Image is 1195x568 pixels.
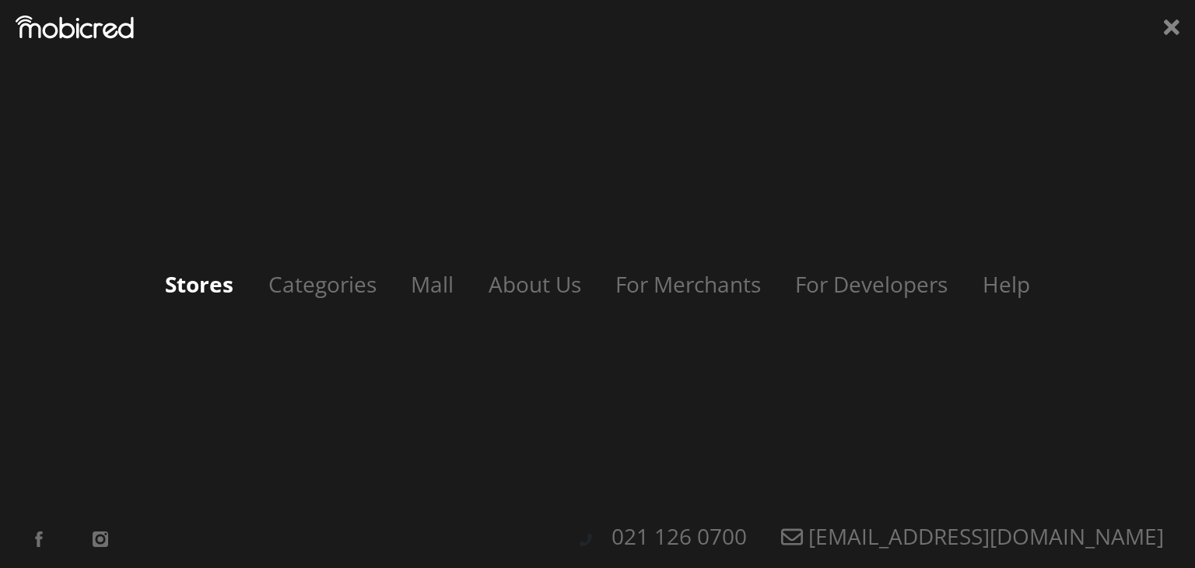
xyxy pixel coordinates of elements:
[16,16,134,39] img: Mobicred
[149,269,249,299] a: Stores
[780,269,963,299] a: For Developers
[766,521,1179,551] a: [EMAIL_ADDRESS][DOMAIN_NAME]
[596,521,762,551] a: 021 126 0700
[253,269,392,299] a: Categories
[967,269,1046,299] a: Help
[395,269,469,299] a: Mall
[600,269,776,299] a: For Merchants
[473,269,597,299] a: About Us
